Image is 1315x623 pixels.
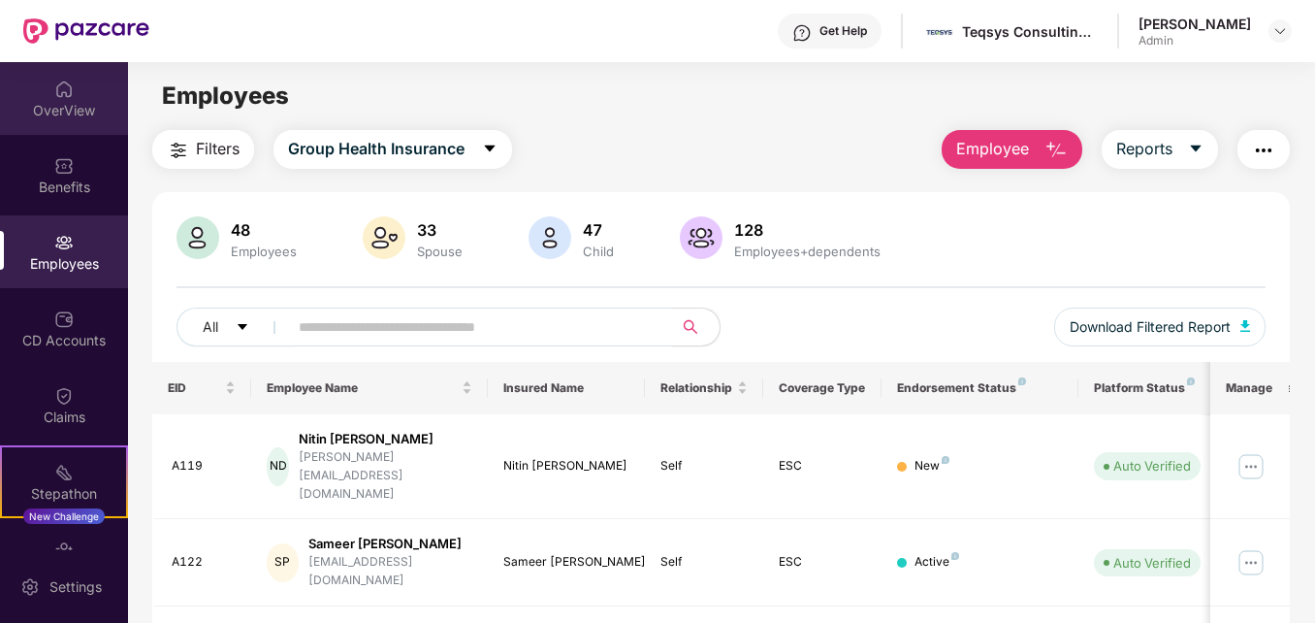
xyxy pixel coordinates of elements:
[1252,139,1275,162] img: svg+xml;base64,PHN2ZyB4bWxucz0iaHR0cDovL3d3dy53My5vcmcvMjAwMC9zdmciIHdpZHRoPSIyNCIgaGVpZ2h0PSIyNC...
[54,540,74,559] img: svg+xml;base64,PHN2ZyBpZD0iRW5kb3JzZW1lbnRzIiB4bWxucz0iaHR0cDovL3d3dy53My5vcmcvMjAwMC9zdmciIHdpZH...
[363,216,405,259] img: svg+xml;base64,PHN2ZyB4bWxucz0iaHR0cDovL3d3dy53My5vcmcvMjAwMC9zdmciIHhtbG5zOnhsaW5rPSJodHRwOi8vd3...
[897,380,1063,396] div: Endorsement Status
[413,244,466,259] div: Spouse
[267,447,289,486] div: ND
[660,380,733,396] span: Relationship
[1139,15,1251,33] div: [PERSON_NAME]
[308,553,472,590] div: [EMAIL_ADDRESS][DOMAIN_NAME]
[672,308,721,346] button: search
[645,362,763,414] th: Relationship
[1235,451,1267,482] img: manageButton
[914,457,949,475] div: New
[167,139,190,162] img: svg+xml;base64,PHN2ZyB4bWxucz0iaHR0cDovL3d3dy53My5vcmcvMjAwMC9zdmciIHdpZHRoPSIyNCIgaGVpZ2h0PSIyNC...
[227,244,301,259] div: Employees
[20,577,40,597] img: svg+xml;base64,PHN2ZyBpZD0iU2V0dGluZy0yMHgyMCIgeG1sbnM9Imh0dHA6Ly93d3cudzMub3JnLzIwMDAvc3ZnIiB3aW...
[529,216,571,259] img: svg+xml;base64,PHN2ZyB4bWxucz0iaHR0cDovL3d3dy53My5vcmcvMjAwMC9zdmciIHhtbG5zOnhsaW5rPSJodHRwOi8vd3...
[203,316,218,338] span: All
[54,463,74,482] img: svg+xml;base64,PHN2ZyB4bWxucz0iaHR0cDovL3d3dy53My5vcmcvMjAwMC9zdmciIHdpZHRoPSIyMSIgaGVpZ2h0PSIyMC...
[779,553,866,572] div: ESC
[579,244,618,259] div: Child
[288,137,465,161] span: Group Health Insurance
[1210,362,1289,414] th: Manage
[503,457,630,475] div: Nitin [PERSON_NAME]
[168,380,221,396] span: EID
[54,233,74,252] img: svg+xml;base64,PHN2ZyBpZD0iRW1wbG95ZWVzIiB4bWxucz0iaHR0cDovL3d3dy53My5vcmcvMjAwMC9zdmciIHdpZHRoPS...
[152,362,251,414] th: EID
[914,553,959,572] div: Active
[227,220,301,240] div: 48
[1187,377,1195,385] img: svg+xml;base64,PHN2ZyB4bWxucz0iaHR0cDovL3d3dy53My5vcmcvMjAwMC9zdmciIHdpZHRoPSI4IiBoZWlnaHQ9IjgiIH...
[44,577,108,597] div: Settings
[680,216,722,259] img: svg+xml;base64,PHN2ZyB4bWxucz0iaHR0cDovL3d3dy53My5vcmcvMjAwMC9zdmciIHhtbG5zOnhsaW5rPSJodHRwOi8vd3...
[23,18,149,44] img: New Pazcare Logo
[236,320,249,336] span: caret-down
[763,362,882,414] th: Coverage Type
[1044,139,1068,162] img: svg+xml;base64,PHN2ZyB4bWxucz0iaHR0cDovL3d3dy53My5vcmcvMjAwMC9zdmciIHhtbG5zOnhsaW5rPSJodHRwOi8vd3...
[299,448,471,504] div: [PERSON_NAME][EMAIL_ADDRESS][DOMAIN_NAME]
[1094,380,1201,396] div: Platform Status
[162,82,289,110] span: Employees
[152,130,254,169] button: Filters
[730,220,884,240] div: 128
[660,457,748,475] div: Self
[54,156,74,176] img: svg+xml;base64,PHN2ZyBpZD0iQmVuZWZpdHMiIHhtbG5zPSJodHRwOi8vd3d3LnczLm9yZy8yMDAwL3N2ZyIgd2lkdGg9Ij...
[730,244,884,259] div: Employees+dependents
[267,543,299,582] div: SP
[1102,130,1218,169] button: Reportscaret-down
[54,386,74,406] img: svg+xml;base64,PHN2ZyBpZD0iQ2xhaW0iIHhtbG5zPSJodHRwOi8vd3d3LnczLm9yZy8yMDAwL3N2ZyIgd2lkdGg9IjIwIi...
[488,362,646,414] th: Insured Name
[1113,553,1191,573] div: Auto Verified
[1235,547,1267,578] img: manageButton
[23,508,105,524] div: New Challenge
[54,310,74,329] img: svg+xml;base64,PHN2ZyBpZD0iQ0RfQWNjb3VudHMiIGRhdGEtbmFtZT0iQ0QgQWNjb3VudHMiIHhtbG5zPSJodHRwOi8vd3...
[942,130,1082,169] button: Employee
[308,535,472,553] div: Sameer [PERSON_NAME]
[176,216,219,259] img: svg+xml;base64,PHN2ZyB4bWxucz0iaHR0cDovL3d3dy53My5vcmcvMjAwMC9zdmciIHhtbG5zOnhsaW5rPSJodHRwOi8vd3...
[273,130,512,169] button: Group Health Insurancecaret-down
[660,553,748,572] div: Self
[1018,377,1026,385] img: svg+xml;base64,PHN2ZyB4bWxucz0iaHR0cDovL3d3dy53My5vcmcvMjAwMC9zdmciIHdpZHRoPSI4IiBoZWlnaHQ9IjgiIH...
[951,552,959,560] img: svg+xml;base64,PHN2ZyB4bWxucz0iaHR0cDovL3d3dy53My5vcmcvMjAwMC9zdmciIHdpZHRoPSI4IiBoZWlnaHQ9IjgiIH...
[1054,308,1266,346] button: Download Filtered Report
[942,456,949,464] img: svg+xml;base64,PHN2ZyB4bWxucz0iaHR0cDovL3d3dy53My5vcmcvMjAwMC9zdmciIHdpZHRoPSI4IiBoZWlnaHQ9IjgiIH...
[413,220,466,240] div: 33
[299,430,471,448] div: Nitin [PERSON_NAME]
[1070,316,1231,338] span: Download Filtered Report
[176,308,295,346] button: Allcaret-down
[267,380,458,396] span: Employee Name
[1113,456,1191,475] div: Auto Verified
[251,362,488,414] th: Employee Name
[1272,23,1288,39] img: svg+xml;base64,PHN2ZyBpZD0iRHJvcGRvd24tMzJ4MzIiIHhtbG5zPSJodHRwOi8vd3d3LnczLm9yZy8yMDAwL3N2ZyIgd2...
[172,457,236,475] div: A119
[672,319,710,335] span: search
[54,80,74,99] img: svg+xml;base64,PHN2ZyBpZD0iSG9tZSIgeG1sbnM9Imh0dHA6Ly93d3cudzMub3JnLzIwMDAvc3ZnIiB3aWR0aD0iMjAiIG...
[925,17,953,46] img: images.jpg
[819,23,867,39] div: Get Help
[1240,320,1250,332] img: svg+xml;base64,PHN2ZyB4bWxucz0iaHR0cDovL3d3dy53My5vcmcvMjAwMC9zdmciIHhtbG5zOnhsaW5rPSJodHRwOi8vd3...
[503,553,630,572] div: Sameer [PERSON_NAME]
[579,220,618,240] div: 47
[2,484,126,504] div: Stepathon
[196,137,240,161] span: Filters
[779,457,866,475] div: ESC
[962,22,1098,41] div: Teqsys Consulting & Services Llp
[482,141,497,158] span: caret-down
[172,553,236,572] div: A122
[1188,141,1203,158] span: caret-down
[956,137,1029,161] span: Employee
[1139,33,1251,49] div: Admin
[1116,137,1172,161] span: Reports
[792,23,812,43] img: svg+xml;base64,PHN2ZyBpZD0iSGVscC0zMngzMiIgeG1sbnM9Imh0dHA6Ly93d3cudzMub3JnLzIwMDAvc3ZnIiB3aWR0aD...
